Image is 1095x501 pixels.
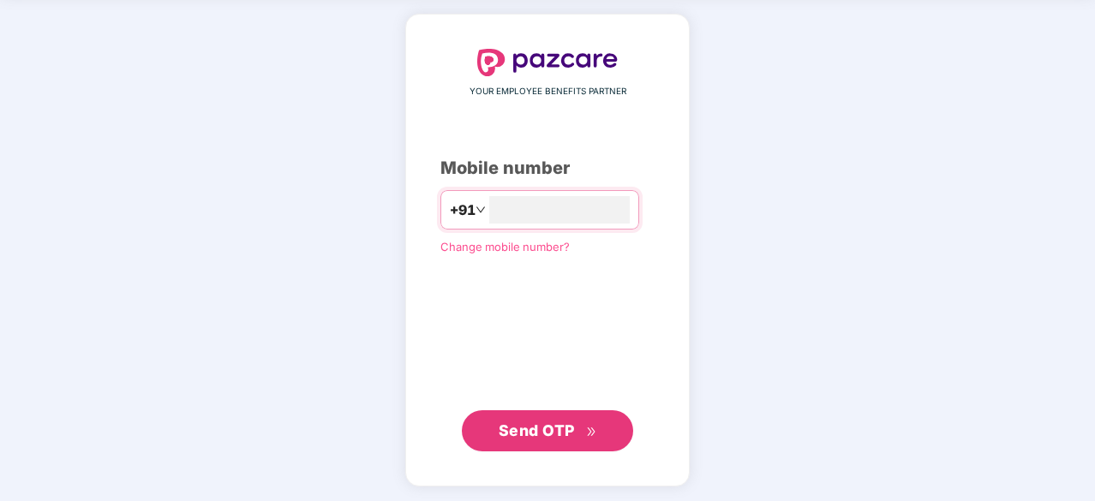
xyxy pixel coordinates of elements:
[586,426,597,438] span: double-right
[440,240,570,253] a: Change mobile number?
[477,49,618,76] img: logo
[476,205,486,215] span: down
[499,421,575,439] span: Send OTP
[462,410,633,451] button: Send OTPdouble-right
[450,200,476,221] span: +91
[440,155,655,182] div: Mobile number
[470,85,626,98] span: YOUR EMPLOYEE BENEFITS PARTNER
